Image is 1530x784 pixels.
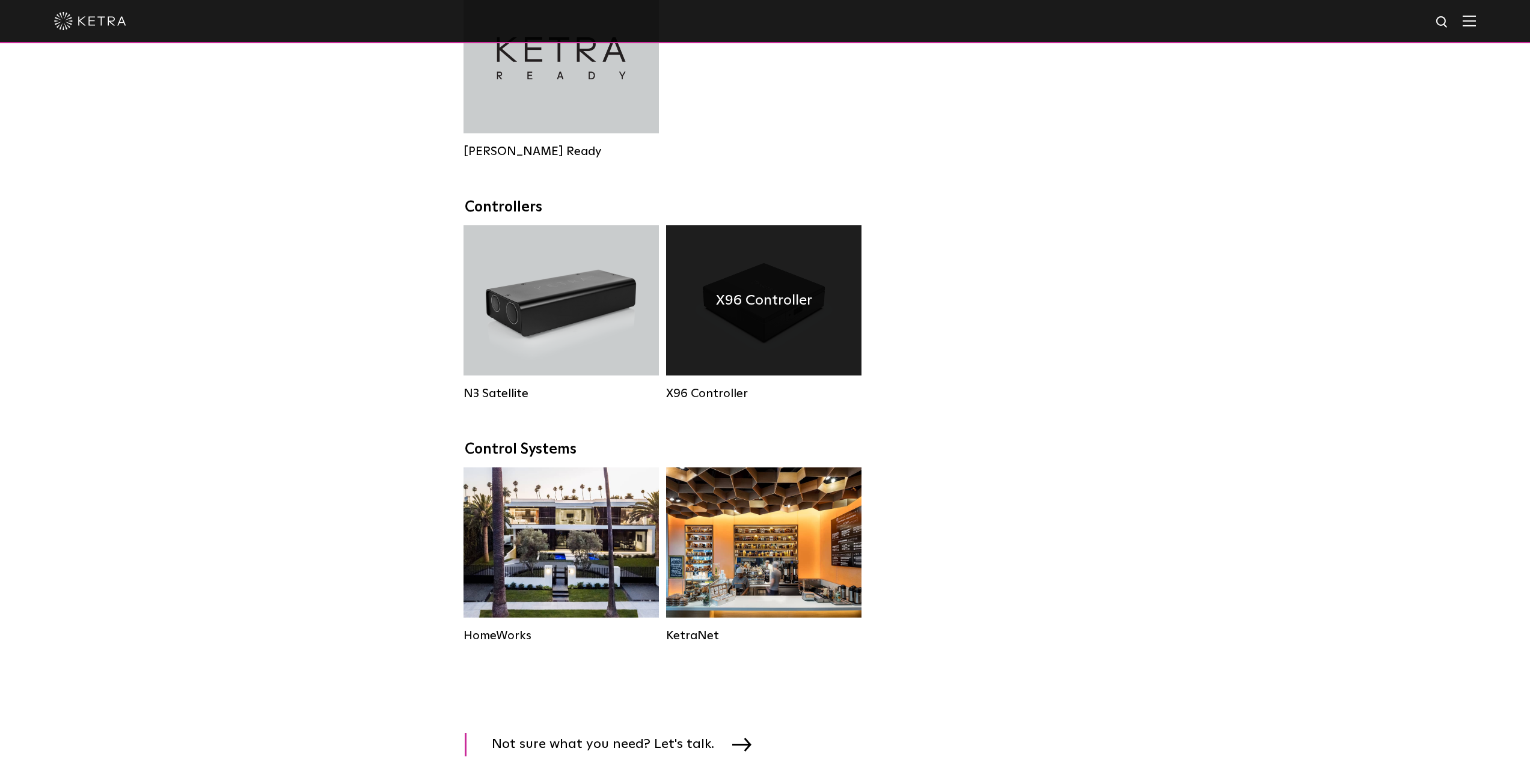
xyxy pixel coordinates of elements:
div: X96 Controller [666,386,861,401]
div: [PERSON_NAME] Ready [464,144,659,159]
img: search icon [1435,15,1450,30]
div: N3 Satellite [464,386,659,401]
a: N3 Satellite N3 Satellite [464,225,659,401]
div: Controllers [465,199,1066,216]
a: X96 Controller X96 Controller [666,225,861,401]
img: arrow [732,738,751,751]
div: KetraNet [666,628,861,643]
a: HomeWorks Residential Solution [464,467,659,643]
h4: X96 Controller [716,289,812,312]
img: Hamburger%20Nav.svg [1463,15,1476,26]
span: Not sure what you need? Let's talk. [492,733,732,756]
a: KetraNet Legacy System [666,467,861,643]
a: Not sure what you need? Let's talk. [465,733,767,756]
img: ketra-logo-2019-white [54,12,126,30]
div: HomeWorks [464,628,659,643]
div: Control Systems [465,441,1066,458]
